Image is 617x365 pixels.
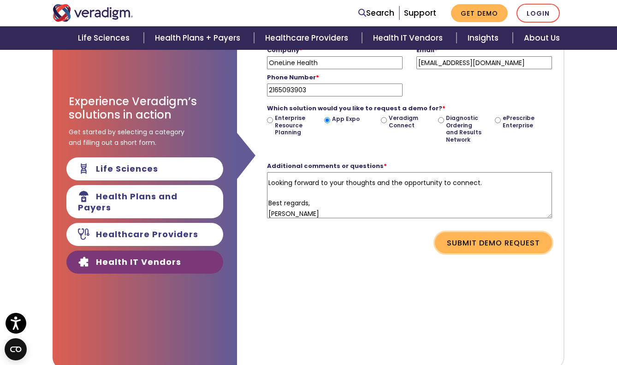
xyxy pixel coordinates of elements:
a: Life Sciences [67,26,143,50]
span: Get started by selecting a category and filling out a short form. [69,127,184,148]
strong: Email [416,46,438,54]
a: Health IT Vendors [362,26,457,50]
a: Insights [457,26,512,50]
button: Submit Demo Request [435,232,552,253]
strong: Which solution would you like to request a demo for? [267,104,445,113]
a: Health Plans + Payers [144,26,254,50]
strong: Additional comments or questions [267,162,387,170]
a: Get Demo [451,4,508,22]
a: Login [516,4,560,23]
button: Open CMP widget [5,338,27,360]
strong: Company [267,46,303,54]
h3: Experience Veradigm’s solutions in action [69,95,221,122]
label: Diagnostic Ordering and Results Network [446,114,483,143]
label: Enterprise Resource Planning [275,114,312,136]
input: firstlastname@website.com [416,56,552,69]
a: Support [404,7,436,18]
img: Veradigm logo [53,4,133,22]
a: About Us [513,26,571,50]
label: ePrescribe Enterprise [503,114,540,129]
strong: Phone Number [267,73,319,82]
a: Search [358,7,394,19]
label: App Expo [332,115,360,123]
input: Phone Number [267,84,403,96]
a: Healthcare Providers [254,26,362,50]
label: Veradigm Connect [389,114,426,129]
input: Company [267,56,403,69]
